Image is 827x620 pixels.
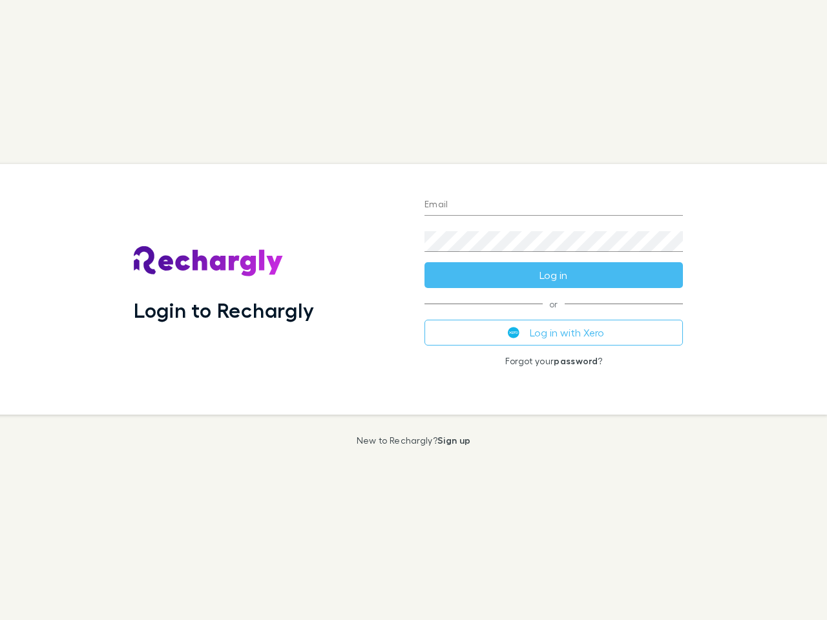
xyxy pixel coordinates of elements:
img: Xero's logo [508,327,519,338]
h1: Login to Rechargly [134,298,314,322]
a: Sign up [437,435,470,446]
p: New to Rechargly? [357,435,471,446]
button: Log in [424,262,683,288]
p: Forgot your ? [424,356,683,366]
img: Rechargly's Logo [134,246,284,277]
button: Log in with Xero [424,320,683,346]
a: password [554,355,598,366]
